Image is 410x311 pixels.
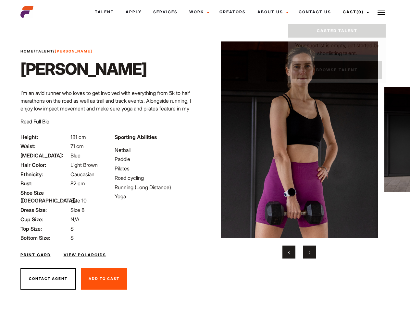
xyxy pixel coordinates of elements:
a: Talent [36,49,53,53]
a: Contact Us [293,3,337,21]
span: 82 cm [70,180,85,187]
p: I’m an avid runner who loves to get involved with everything from 5k to half marathons on the roa... [20,89,201,128]
span: Dress Size: [20,206,69,214]
span: Read Full Bio [20,118,49,125]
button: Add To Cast [81,268,127,290]
span: (0) [356,9,364,14]
a: Creators [214,3,252,21]
strong: [PERSON_NAME] [55,49,93,53]
button: Contact Agent [20,268,76,290]
li: Netball [115,146,201,154]
a: Home [20,49,34,53]
span: 181 cm [70,134,86,140]
span: Shoe Size ([GEOGRAPHIC_DATA]): [20,189,69,204]
span: Blue [70,152,81,159]
span: Bottom Size: [20,234,69,242]
a: Casted Talent [288,24,386,38]
a: Services [147,3,183,21]
span: Cup Size: [20,215,69,223]
span: Next [309,249,310,255]
span: [MEDICAL_DATA]: [20,152,69,159]
span: Bust: [20,179,69,187]
li: Pilates [115,165,201,172]
a: Browse Talent [292,61,382,79]
span: Hair Color: [20,161,69,169]
a: Apply [120,3,147,21]
a: Print Card [20,252,51,258]
strong: Sporting Abilities [115,134,157,140]
img: Burger icon [378,8,385,16]
img: cropped-aefm-brand-fav-22-square.png [20,6,33,18]
span: Ethnicity: [20,170,69,178]
span: Waist: [20,142,69,150]
span: Add To Cast [89,276,119,281]
a: Work [183,3,214,21]
span: 71 cm [70,143,84,149]
span: S [70,235,74,241]
a: Talent [89,3,120,21]
h1: [PERSON_NAME] [20,59,147,79]
span: Height: [20,133,69,141]
span: Top Size: [20,225,69,233]
span: Size 10 [70,197,87,204]
span: Light Brown [70,162,98,168]
span: Size 8 [70,207,84,213]
span: N/A [70,216,80,223]
a: View Polaroids [64,252,106,258]
p: Your shortlist is empty, get started by shortlisting talent. [288,38,386,57]
a: Cast(0) [337,3,373,21]
span: Caucasian [70,171,94,178]
span: Previous [288,249,290,255]
li: Running (Long Distance) [115,183,201,191]
li: Yoga [115,192,201,200]
button: Read Full Bio [20,118,49,125]
li: Paddle [115,155,201,163]
a: About Us [252,3,293,21]
span: S [70,225,74,232]
li: Road cycling [115,174,201,182]
span: / / [20,49,93,54]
